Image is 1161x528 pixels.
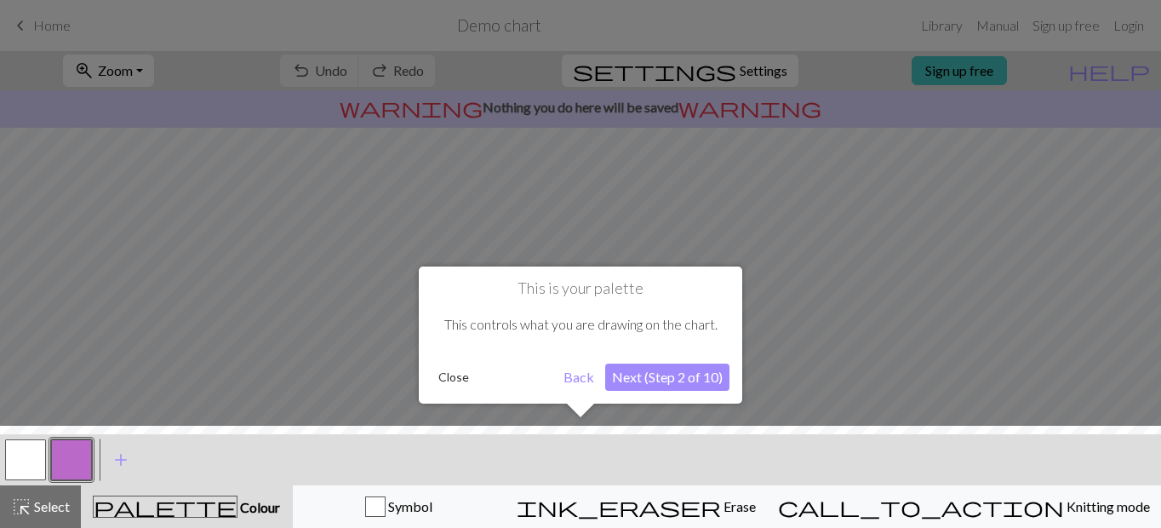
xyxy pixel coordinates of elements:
button: Close [432,364,476,390]
button: Next (Step 2 of 10) [605,364,729,391]
h1: This is your palette [432,279,729,298]
div: This controls what you are drawing on the chart. [432,298,729,351]
div: This is your palette [419,267,742,404]
button: Back [557,364,601,391]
